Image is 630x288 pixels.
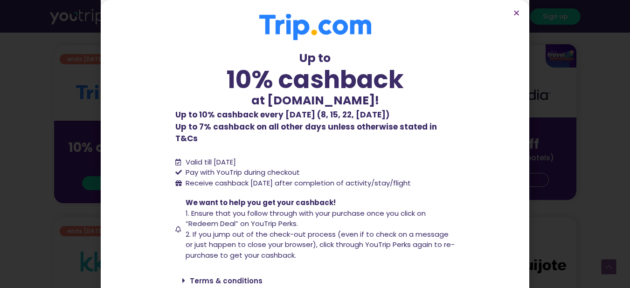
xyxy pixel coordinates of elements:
p: Up to 7% cashback on all other days unless otherwise stated in T&Cs [175,109,455,145]
a: Terms & conditions [190,276,263,286]
span: 2. If you jump out of the check-out process (even if to check on a message or just happen to clos... [186,229,455,260]
div: Up to at [DOMAIN_NAME]! [175,49,455,109]
span: Pay with YouTrip during checkout [183,167,300,178]
span: We want to help you get your cashback! [186,198,336,207]
span: 1. Ensure that you follow through with your purchase once you click on “Redeem Deal” on YouTrip P... [186,208,426,229]
span: Valid till [DATE] [186,157,236,167]
span: Receive cashback [DATE] after completion of activity/stay/flight [186,178,411,188]
b: Up to 10% cashback every [DATE] (8, 15, 22, [DATE]) [175,109,389,120]
div: 10% cashback [175,67,455,92]
a: Close [513,9,520,16]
